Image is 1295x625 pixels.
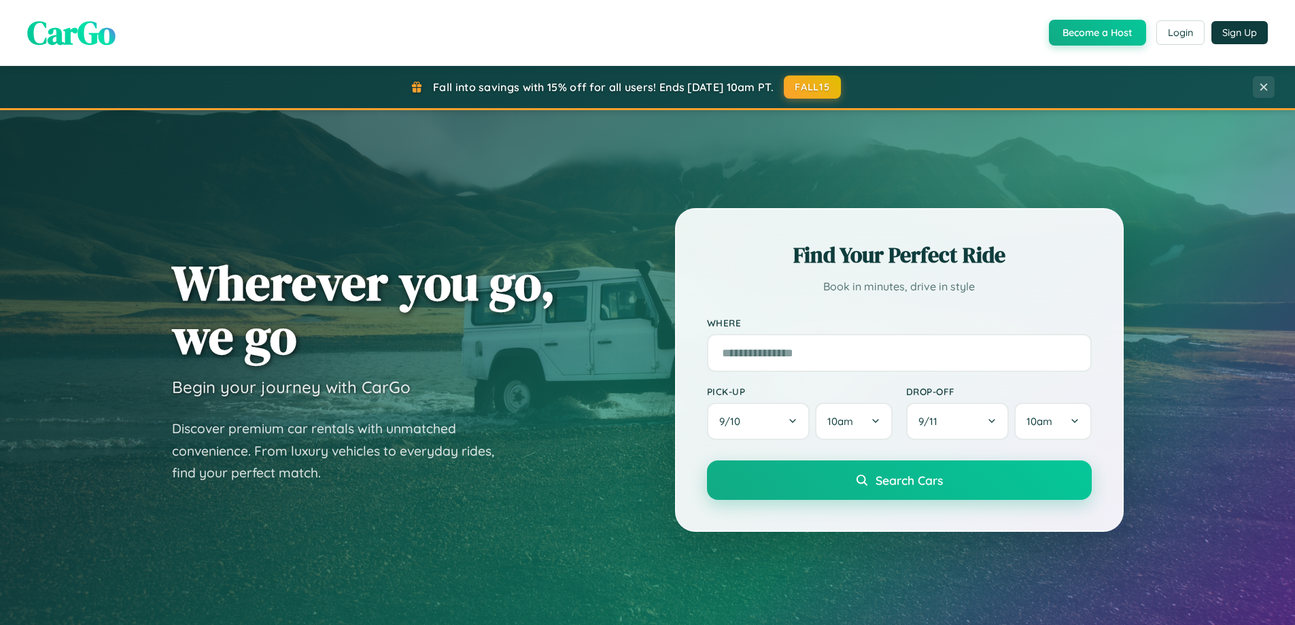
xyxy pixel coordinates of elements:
[433,80,774,94] span: Fall into savings with 15% off for all users! Ends [DATE] 10am PT.
[906,386,1092,397] label: Drop-off
[707,403,810,440] button: 9/10
[1049,20,1146,46] button: Become a Host
[1211,21,1268,44] button: Sign Up
[784,75,841,99] button: FALL15
[707,460,1092,500] button: Search Cars
[876,473,943,488] span: Search Cars
[172,418,512,484] p: Discover premium car rentals with unmatched convenience. From luxury vehicles to everyday rides, ...
[707,317,1092,328] label: Where
[918,415,944,428] span: 9 / 11
[707,277,1092,297] p: Book in minutes, drive in style
[827,415,853,428] span: 10am
[1156,20,1205,45] button: Login
[707,386,893,397] label: Pick-up
[719,415,747,428] span: 9 / 10
[1014,403,1091,440] button: 10am
[815,403,892,440] button: 10am
[27,10,116,55] span: CarGo
[172,256,555,363] h1: Wherever you go, we go
[172,377,411,397] h3: Begin your journey with CarGo
[906,403,1009,440] button: 9/11
[1026,415,1052,428] span: 10am
[707,240,1092,270] h2: Find Your Perfect Ride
